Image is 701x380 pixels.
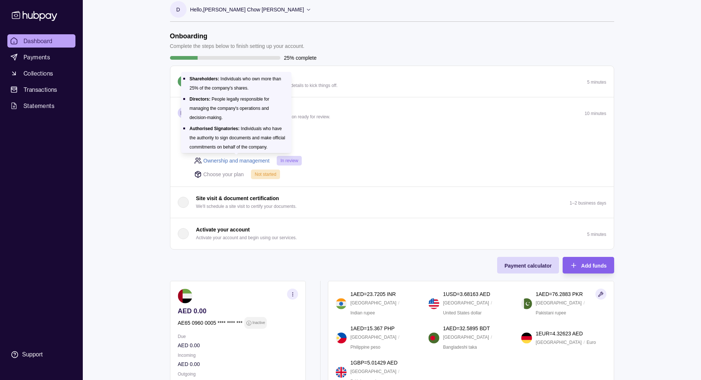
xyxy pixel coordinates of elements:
a: Statements [7,99,75,112]
p: 10 minutes [585,111,606,116]
p: Activate your account and begin using our services. [196,234,297,242]
p: Philippine peso [350,343,380,351]
p: 1 AED = 15.367 PHP [350,324,394,332]
p: Activate your account [196,226,250,234]
p: AED 0.00 [178,341,298,349]
p: / [398,299,399,307]
p: Pakistani rupee [536,309,566,317]
h1: Onboarding [170,32,305,40]
a: Collections [7,67,75,80]
img: pk [521,298,532,309]
img: bd [428,332,439,344]
p: 1 AED = 76.2883 PKR [536,290,583,298]
p: Authorised Signatories: [190,126,240,131]
p: 5 minutes [587,232,606,237]
button: Activate your account Activate your account and begin using our services.5 minutes [170,218,614,249]
p: / [491,333,492,341]
button: Register your account Let's start with the basics. Confirm your account details to kick things of... [170,66,614,97]
p: / [398,367,399,376]
p: We'll schedule a site visit to certify your documents. [196,202,297,210]
p: Bangladeshi taka [443,343,477,351]
p: / [584,338,585,346]
p: D [176,6,180,14]
p: Choose your plan [203,170,244,178]
a: Transactions [7,83,75,96]
p: Incoming [178,351,298,359]
span: Payment calculator [504,263,552,269]
p: 1 EUR = 4.32623 AED [536,330,583,338]
a: Ownership and management [203,157,270,165]
p: Shareholders: [190,76,219,81]
p: Hello, [PERSON_NAME] Chow [PERSON_NAME] [190,6,304,14]
span: Collections [24,69,53,78]
a: Support [7,347,75,362]
p: / [398,333,399,341]
p: Individuals who own more than 25% of the company's shares. [190,76,281,91]
span: Not started [255,172,276,177]
a: Dashboard [7,34,75,48]
img: gb [336,367,347,378]
p: United States dollar [443,309,482,317]
p: 1 USD = 3.68163 AED [443,290,490,298]
p: Complete the steps below to finish setting up your account. [170,42,305,50]
button: Submit application Complete the following tasks to get your application ready for review.10 minutes [170,97,614,128]
p: [GEOGRAPHIC_DATA] [350,299,396,307]
p: 25% complete [284,54,317,62]
button: Site visit & document certification We'll schedule a site visit to certify your documents.1–2 bus... [170,187,614,218]
div: Submit application Complete the following tasks to get your application ready for review.10 minutes [170,128,614,186]
a: Payments [7,50,75,64]
span: In review [280,158,298,163]
span: Dashboard [24,36,53,45]
p: Inactive [252,319,265,327]
img: ph [336,332,347,344]
p: AED 0.00 [178,307,298,315]
p: / [584,299,585,307]
span: Statements [24,101,54,110]
p: 1 GBP = 5.01429 AED [350,359,397,367]
p: Directors: [190,97,210,102]
button: Add funds [563,257,614,273]
p: 1 AED = 23.7205 INR [350,290,396,298]
img: us [428,298,439,309]
p: Individuals who have the authority to sign documents and make official commitments on behalf of t... [190,126,285,150]
p: Indian rupee [350,309,375,317]
p: 5 minutes [587,80,606,85]
img: in [336,298,347,309]
p: [GEOGRAPHIC_DATA] [536,338,582,346]
p: Due [178,332,298,341]
img: ae [178,289,192,303]
p: / [491,299,492,307]
span: Add funds [581,263,606,269]
p: [GEOGRAPHIC_DATA] [536,299,582,307]
p: [GEOGRAPHIC_DATA] [443,333,489,341]
p: People legally responsible for managing the company's operations and decision-making. [190,97,269,120]
span: Payments [24,53,50,62]
p: 1–2 business days [570,201,606,206]
div: Support [22,351,43,359]
span: Transactions [24,85,57,94]
img: de [521,332,532,344]
p: Outgoing [178,370,298,378]
p: [GEOGRAPHIC_DATA] [350,333,396,341]
button: Payment calculator [497,257,559,273]
p: [GEOGRAPHIC_DATA] [350,367,396,376]
p: [GEOGRAPHIC_DATA] [443,299,489,307]
p: AED 0.00 [178,360,298,368]
p: Site visit & document certification [196,194,279,202]
p: 1 AED = 32.5895 BDT [443,324,490,332]
p: Euro [587,338,596,346]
